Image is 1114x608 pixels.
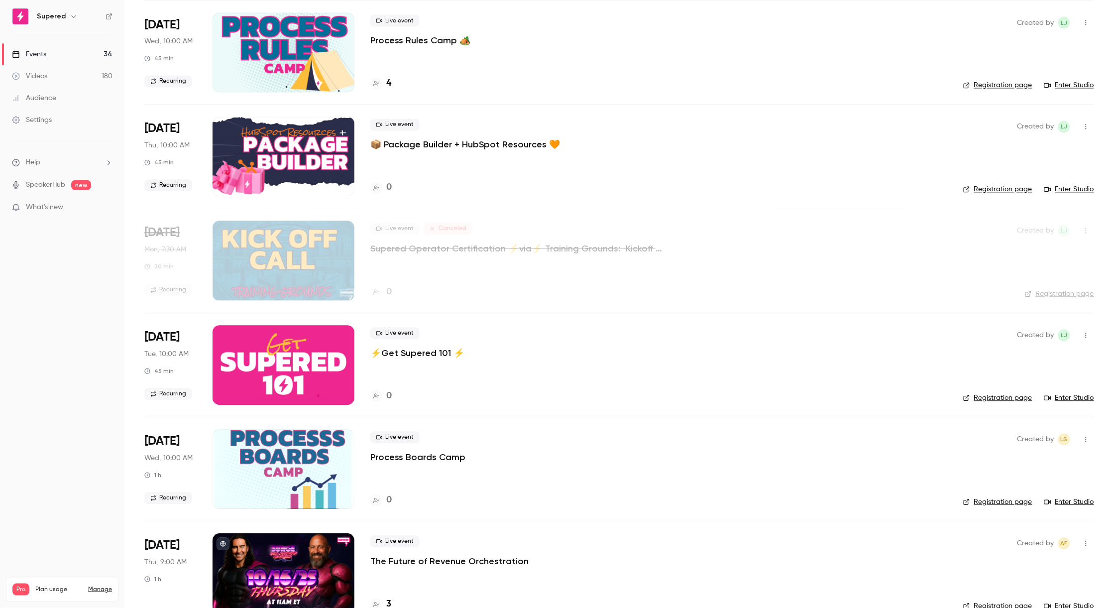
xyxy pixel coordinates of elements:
[88,586,112,594] a: Manage
[370,223,420,235] span: Live event
[963,393,1032,403] a: Registration page
[370,390,392,403] a: 0
[37,11,66,21] h6: Supered
[12,93,56,103] div: Audience
[144,55,174,63] div: 45 min
[144,17,180,33] span: [DATE]
[144,13,197,93] div: Oct 8 Wed, 12:00 PM (America/New York)
[386,494,392,507] h4: 0
[1017,17,1054,29] span: Created by
[370,15,420,27] span: Live event
[144,263,174,271] div: 30 min
[370,181,392,195] a: 0
[12,584,29,596] span: Pro
[144,430,197,509] div: Oct 15 Wed, 10:00 AM (America/Denver)
[144,141,190,151] span: Thu, 10:00 AM
[386,181,392,195] h4: 0
[1058,121,1070,133] span: Lindsay John
[1017,121,1054,133] span: Created by
[1017,225,1054,237] span: Created by
[144,558,187,568] span: Thu, 9:00 AM
[370,328,420,340] span: Live event
[144,472,161,480] div: 1 h
[144,388,192,400] span: Recurring
[370,243,669,255] a: Supered Operator Certification ⚡️via⚡️ Training Grounds: Kickoff Call
[370,119,420,131] span: Live event
[144,221,197,301] div: Oct 13 Mon, 9:30 AM (America/New York)
[1061,330,1068,342] span: LJ
[963,81,1032,91] a: Registration page
[370,536,420,548] span: Live event
[370,286,392,299] a: 0
[1017,434,1054,446] span: Created by
[1017,330,1054,342] span: Created by
[1044,497,1094,507] a: Enter Studio
[1044,185,1094,195] a: Enter Studio
[370,348,464,360] a: ⚡️Get Supered 101 ⚡️
[1044,393,1094,403] a: Enter Studio
[144,121,180,137] span: [DATE]
[12,49,46,59] div: Events
[1044,81,1094,91] a: Enter Studio
[101,203,112,212] iframe: Noticeable Trigger
[144,454,193,464] span: Wed, 10:00 AM
[1058,434,1070,446] span: Lindsey Smith
[26,157,40,168] span: Help
[386,77,391,91] h4: 4
[35,586,82,594] span: Plan usage
[370,494,392,507] a: 0
[12,115,52,125] div: Settings
[144,350,189,360] span: Tue, 10:00 AM
[370,556,529,568] a: The Future of Revenue Orchestration
[370,452,465,464] a: Process Boards Camp
[144,284,192,296] span: Recurring
[71,180,91,190] span: new
[12,8,28,24] img: Supered
[370,139,560,151] a: 📦 Package Builder + HubSpot Resources 🧡
[12,71,47,81] div: Videos
[1061,538,1068,550] span: AF
[963,185,1032,195] a: Registration page
[1025,289,1094,299] a: Registration page
[1058,17,1070,29] span: Lindsay John
[26,180,65,190] a: SpeakerHub
[144,37,193,47] span: Wed, 10:00 AM
[424,223,472,235] span: Canceled
[1061,434,1068,446] span: LS
[386,390,392,403] h4: 0
[144,330,180,346] span: [DATE]
[370,35,470,47] a: Process Rules Camp 🏕️
[26,202,63,213] span: What's new
[370,432,420,444] span: Live event
[963,497,1032,507] a: Registration page
[144,367,174,375] div: 45 min
[386,286,392,299] h4: 0
[12,157,112,168] li: help-dropdown-opener
[144,492,192,504] span: Recurring
[1061,121,1068,133] span: LJ
[144,538,180,554] span: [DATE]
[1017,538,1054,550] span: Created by
[370,77,391,91] a: 4
[1058,330,1070,342] span: Lindsay John
[144,434,180,450] span: [DATE]
[144,117,197,197] div: Oct 9 Thu, 12:00 PM (America/New York)
[144,225,180,241] span: [DATE]
[144,245,186,255] span: Mon, 7:30 AM
[1061,17,1068,29] span: LJ
[144,76,192,88] span: Recurring
[1058,538,1070,550] span: Ashley Freter
[144,159,174,167] div: 45 min
[144,180,192,192] span: Recurring
[1058,225,1070,237] span: Lindsay John
[144,576,161,584] div: 1 h
[1061,225,1068,237] span: LJ
[144,326,197,405] div: Oct 14 Tue, 12:00 PM (America/New York)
